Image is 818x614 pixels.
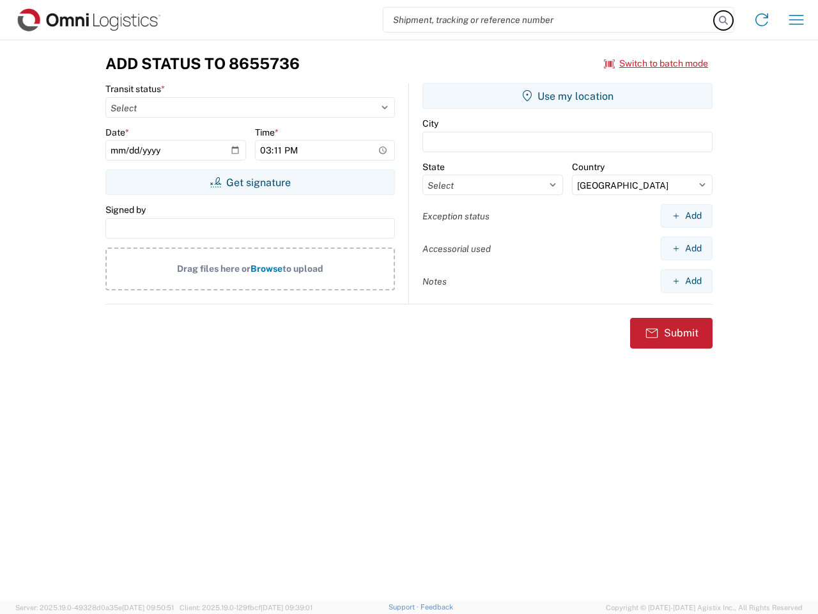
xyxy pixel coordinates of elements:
label: Date [105,127,129,138]
button: Add [661,269,713,293]
label: Notes [422,276,447,287]
button: Switch to batch mode [604,53,708,74]
span: [DATE] 09:39:01 [261,604,313,611]
label: City [422,118,438,129]
button: Use my location [422,83,713,109]
label: Exception status [422,210,490,222]
a: Support [389,603,421,611]
input: Shipment, tracking or reference number [383,8,714,32]
label: Country [572,161,605,173]
span: Drag files here or [177,264,251,274]
button: Submit [630,318,713,349]
label: Accessorial used [422,243,491,255]
label: Signed by [105,204,146,216]
a: Feedback [421,603,453,611]
button: Add [661,204,713,228]
label: Transit status [105,83,165,95]
label: State [422,161,445,173]
label: Time [255,127,279,138]
span: Copyright © [DATE]-[DATE] Agistix Inc., All Rights Reserved [606,602,803,613]
span: Browse [251,264,282,274]
span: Client: 2025.19.0-129fbcf [180,604,313,611]
h3: Add Status to 8655736 [105,54,300,73]
button: Get signature [105,169,395,195]
span: [DATE] 09:50:51 [122,604,174,611]
span: Server: 2025.19.0-49328d0a35e [15,604,174,611]
button: Add [661,237,713,260]
span: to upload [282,264,323,274]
